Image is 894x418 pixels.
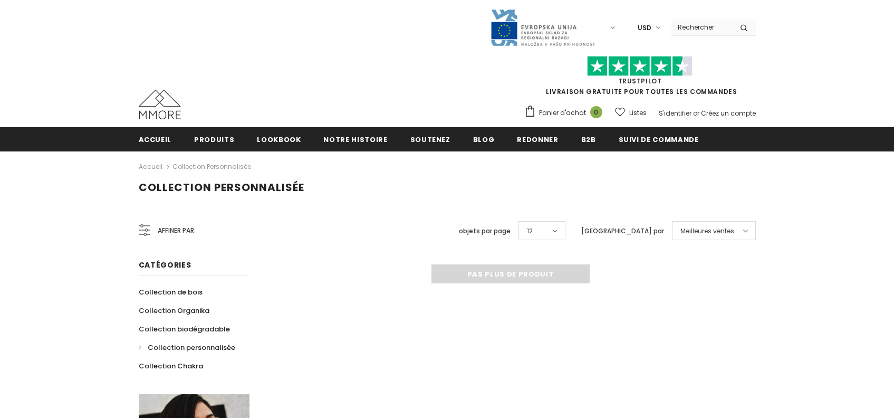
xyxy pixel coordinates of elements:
a: Javni Razpis [490,23,595,32]
a: Collection biodégradable [139,320,230,338]
span: soutenez [410,135,450,145]
span: Collection Chakra [139,361,203,371]
a: TrustPilot [618,77,662,85]
a: Accueil [139,127,172,151]
a: Produits [194,127,234,151]
span: Listes [629,108,647,118]
a: Notre histoire [323,127,387,151]
a: Redonner [517,127,558,151]
a: Collection de bois [139,283,203,301]
span: LIVRAISON GRATUITE POUR TOUTES LES COMMANDES [524,61,756,96]
img: Cas MMORE [139,90,181,119]
span: Panier d'achat [539,108,586,118]
span: 12 [527,226,533,236]
span: Blog [473,135,495,145]
input: Search Site [671,20,732,35]
span: Produits [194,135,234,145]
span: Collection de bois [139,287,203,297]
a: Collection Organika [139,301,209,320]
span: Meilleures ventes [680,226,734,236]
span: Redonner [517,135,558,145]
span: Lookbook [257,135,301,145]
span: Accueil [139,135,172,145]
span: Catégories [139,260,191,270]
a: B2B [581,127,596,151]
span: Collection personnalisée [148,343,235,353]
a: Suivi de commande [619,127,699,151]
span: Collection Organika [139,306,209,316]
span: Collection personnalisée [139,180,304,195]
span: Notre histoire [323,135,387,145]
a: Blog [473,127,495,151]
span: Affiner par [158,225,194,236]
label: objets par page [459,226,511,236]
a: S'identifier [659,109,691,118]
a: Listes [615,103,647,122]
a: Collection Chakra [139,357,203,375]
a: Panier d'achat 0 [524,105,608,121]
span: B2B [581,135,596,145]
span: or [693,109,699,118]
label: [GEOGRAPHIC_DATA] par [581,226,664,236]
a: Collection personnalisée [172,162,251,171]
span: Collection biodégradable [139,324,230,334]
img: Javni Razpis [490,8,595,47]
img: Faites confiance aux étoiles pilotes [587,56,693,77]
a: Lookbook [257,127,301,151]
a: Collection personnalisée [139,338,235,357]
a: Accueil [139,160,162,173]
a: Créez un compte [701,109,756,118]
span: 0 [590,106,602,118]
a: soutenez [410,127,450,151]
span: Suivi de commande [619,135,699,145]
span: USD [638,23,651,33]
